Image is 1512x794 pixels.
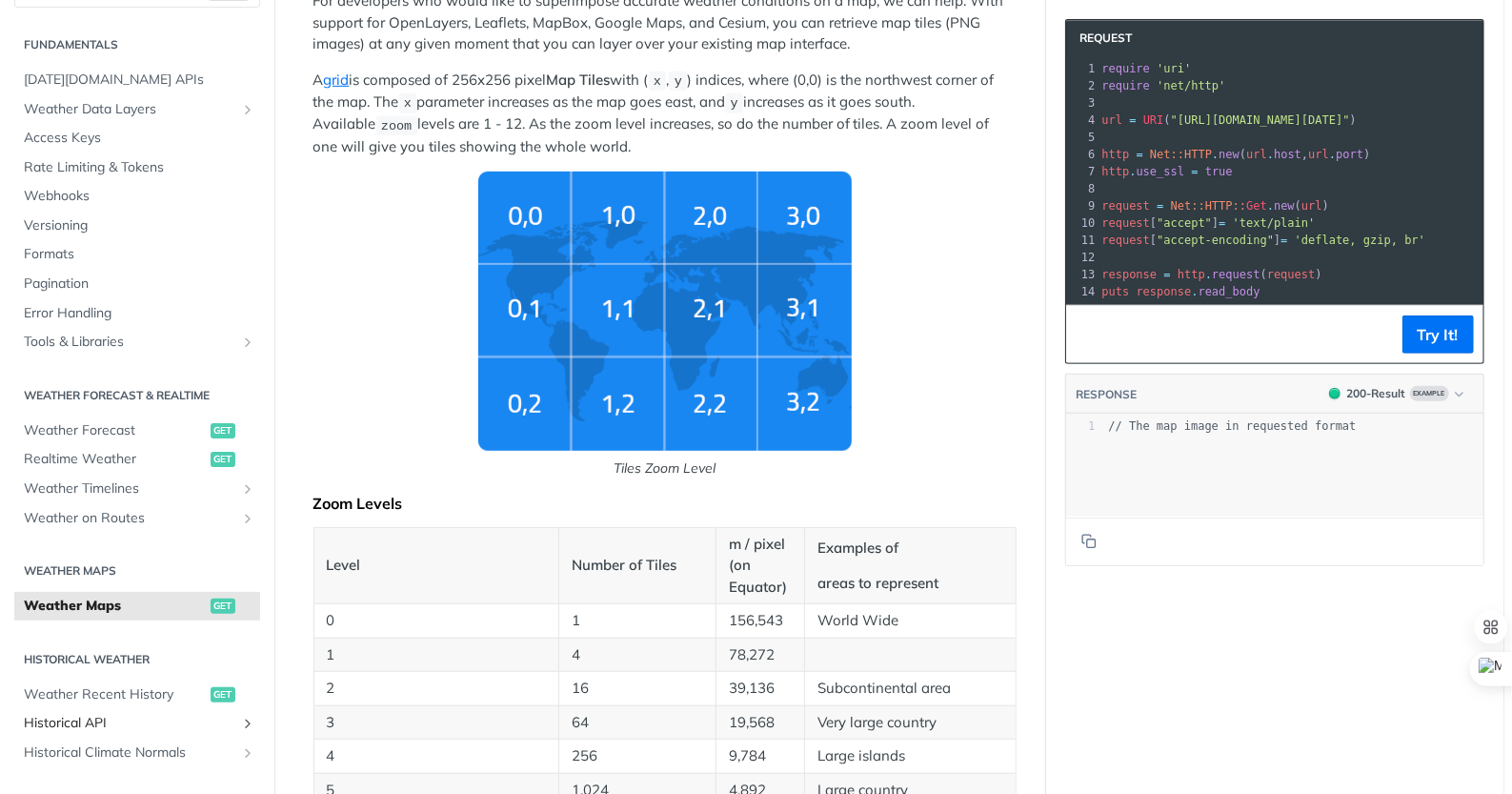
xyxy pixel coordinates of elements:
[1171,199,1246,213] span: Net::HTTP::
[1066,146,1099,163] div: 6
[24,187,255,206] span: Webhooks
[24,129,255,148] span: Access Keys
[572,678,703,700] p: 16
[1102,199,1330,213] span: ( )
[211,599,235,614] span: get
[1410,386,1449,401] span: Example
[1102,113,1357,127] span: ( )
[1071,30,1133,47] span: Request
[14,592,260,621] a: Weather Mapsget
[1320,384,1474,403] button: 200200-ResultExample
[327,712,547,734] p: 3
[1150,148,1212,161] span: Net::HTTP
[1157,216,1212,230] span: "accept"
[1102,62,1151,75] span: require
[240,102,255,117] button: Show subpages for Weather Data Layers
[240,481,255,497] button: Show subpages for Weather Timelines
[14,651,260,668] h2: Historical Weather
[729,745,792,767] p: 9,784
[1246,199,1267,213] span: Get
[1102,79,1151,92] span: require
[240,716,255,731] button: Show subpages for Historical API
[327,678,547,700] p: 2
[1246,148,1267,161] span: url
[14,36,260,53] h2: Fundamentals
[572,745,703,767] p: 256
[547,71,611,89] strong: Map Tiles
[729,534,792,599] p: m / pixel (on Equator)
[14,475,260,503] a: Weather TimelinesShow subpages for Weather Timelines
[1157,79,1225,92] span: 'net/http'
[1076,527,1102,556] button: Copy to clipboard
[1076,320,1102,349] button: Copy to clipboard
[1066,232,1099,249] div: 11
[14,66,260,94] a: [DATE][DOMAIN_NAME] APIs
[14,212,260,240] a: Versioning
[327,745,547,767] p: 4
[24,421,206,440] span: Weather Forecast
[1199,285,1260,298] span: read_body
[24,450,206,469] span: Realtime Weather
[313,70,1017,157] p: A is composed of 256x256 pixel with ( , ) indices, where (0,0) is the northwest corner of the map...
[1137,148,1143,161] span: =
[1066,418,1096,435] div: 1
[327,610,547,632] p: 0
[327,644,547,666] p: 1
[1308,148,1329,161] span: url
[14,709,260,738] a: Historical APIShow subpages for Historical API
[24,304,255,323] span: Error Handling
[24,158,255,177] span: Rate Limiting & Tokens
[24,71,255,90] span: [DATE][DOMAIN_NAME] APIs
[1102,216,1151,230] span: request
[1301,199,1322,213] span: url
[729,712,792,734] p: 19,568
[1102,234,1426,247] span: [ ]
[24,685,206,704] span: Weather Recent History
[240,335,255,350] button: Show subpages for Tools & Libraries
[1171,113,1350,127] span: "[URL][DOMAIN_NAME][DATE]"
[817,573,1002,595] p: areas to represent
[14,240,260,269] a: Formats
[1233,216,1316,230] span: 'text/plain'
[14,153,260,182] a: Rate Limiting & Tokens
[24,509,235,528] span: Weather on Routes
[14,504,260,533] a: Weather on RoutesShow subpages for Weather on Routes
[1066,180,1099,197] div: 8
[1066,77,1099,94] div: 2
[1137,165,1185,178] span: use_ssl
[24,245,255,264] span: Formats
[1267,148,1274,161] span: .
[1143,113,1164,127] span: URI
[211,687,235,702] span: get
[327,555,547,577] p: Level
[729,644,792,666] p: 78,272
[24,333,235,352] span: Tools & Libraries
[14,270,260,298] a: Pagination
[1191,165,1198,178] span: =
[1129,165,1136,178] span: .
[1347,385,1406,402] div: 200 - Result
[675,74,682,89] span: y
[1102,216,1316,230] span: [ ]
[14,417,260,445] a: Weather Forecastget
[1066,60,1099,77] div: 1
[24,479,235,499] span: Weather Timelines
[1066,94,1099,112] div: 3
[817,538,1002,560] p: Examples of
[1219,216,1225,230] span: =
[817,678,1002,700] p: Subcontinental area
[1164,268,1171,281] span: =
[572,610,703,632] p: 1
[1066,249,1099,266] div: 12
[14,387,260,404] h2: Weather Forecast & realtime
[14,562,260,580] h2: Weather Maps
[1329,388,1341,399] span: 200
[1267,199,1274,213] span: .
[24,597,206,616] span: Weather Maps
[324,71,350,89] a: grid
[1102,165,1130,178] span: http
[817,745,1002,767] p: Large islands
[313,494,1017,513] div: Zoom Levels
[1102,199,1151,213] span: request
[14,445,260,474] a: Realtime Weatherget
